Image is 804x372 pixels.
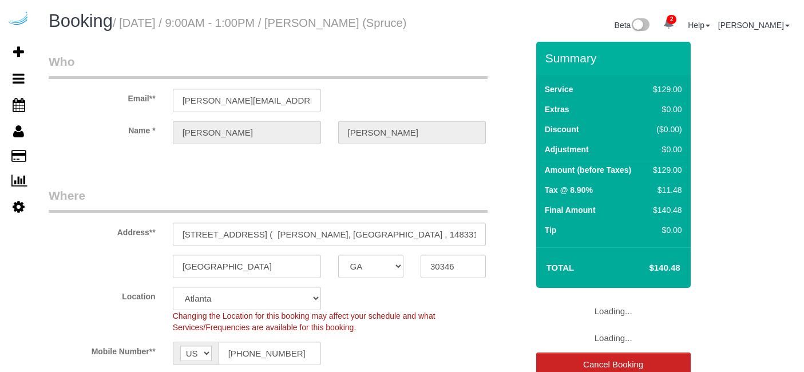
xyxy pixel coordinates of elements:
[40,121,164,136] label: Name *
[688,21,710,30] a: Help
[631,18,649,33] img: New interface
[49,187,488,213] legend: Where
[648,104,682,115] div: $0.00
[615,21,650,30] a: Beta
[173,121,321,144] input: First Name**
[40,342,164,357] label: Mobile Number**
[648,84,682,95] div: $129.00
[648,144,682,155] div: $0.00
[667,15,676,24] span: 2
[545,204,596,216] label: Final Amount
[113,17,406,29] small: / [DATE] / 9:00AM - 1:00PM / [PERSON_NAME] (Spruce)
[718,21,790,30] a: [PERSON_NAME]
[545,52,685,65] h3: Summary
[648,224,682,236] div: $0.00
[173,311,435,332] span: Changing the Location for this booking may affect your schedule and what Services/Frequencies are...
[658,11,680,37] a: 2
[545,84,573,95] label: Service
[648,204,682,216] div: $140.48
[648,184,682,196] div: $11.48
[545,144,589,155] label: Adjustment
[545,124,579,135] label: Discount
[49,11,113,31] span: Booking
[49,53,488,79] legend: Who
[545,224,557,236] label: Tip
[545,104,569,115] label: Extras
[7,11,30,27] img: Automaid Logo
[546,263,575,272] strong: Total
[648,124,682,135] div: ($0.00)
[338,121,486,144] input: Last Name**
[545,164,631,176] label: Amount (before Taxes)
[648,164,682,176] div: $129.00
[615,263,680,273] h4: $140.48
[421,255,486,278] input: Zip Code**
[545,184,593,196] label: Tax @ 8.90%
[40,287,164,302] label: Location
[219,342,321,365] input: Mobile Number**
